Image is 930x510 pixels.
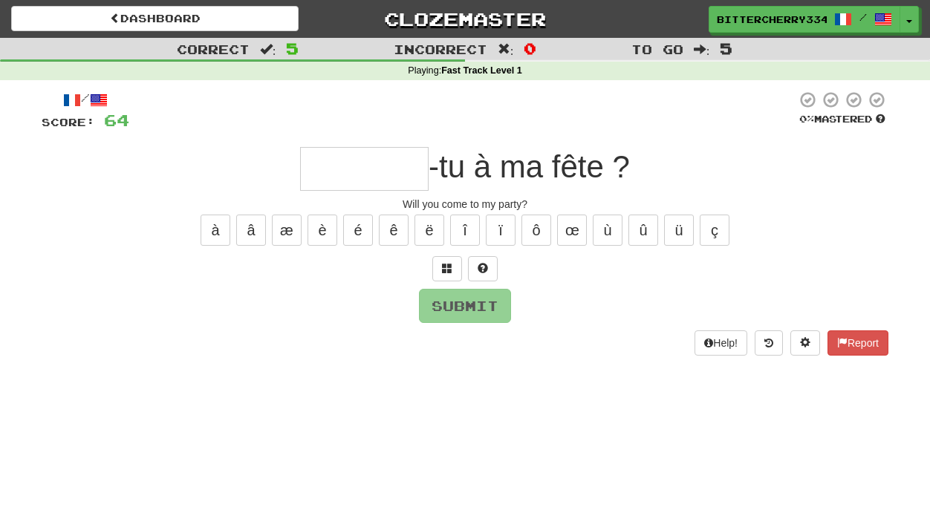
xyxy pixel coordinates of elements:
span: 0 % [799,113,814,125]
button: ï [486,215,516,246]
span: : [498,43,514,56]
span: / [859,12,867,22]
button: ç [700,215,729,246]
span: -tu à ma fête ? [429,149,630,184]
button: à [201,215,230,246]
button: ê [379,215,409,246]
button: ù [593,215,622,246]
button: œ [557,215,587,246]
span: : [260,43,276,56]
span: 5 [286,39,299,57]
span: 5 [720,39,732,57]
span: To go [631,42,683,56]
button: ü [664,215,694,246]
a: BitterCherry334 / [709,6,900,33]
span: : [694,43,710,56]
strong: Fast Track Level 1 [441,65,522,76]
span: 64 [104,111,129,129]
button: Switch sentence to multiple choice alt+p [432,256,462,281]
span: 0 [524,39,536,57]
span: BitterCherry334 [717,13,827,26]
span: Incorrect [394,42,487,56]
button: æ [272,215,302,246]
div: / [42,91,129,109]
button: Report [827,330,888,356]
button: é [343,215,373,246]
button: Round history (alt+y) [755,330,783,356]
button: â [236,215,266,246]
button: Help! [695,330,747,356]
button: û [628,215,658,246]
button: Submit [419,289,511,323]
div: Mastered [796,113,888,126]
button: Single letter hint - you only get 1 per sentence and score half the points! alt+h [468,256,498,281]
button: î [450,215,480,246]
div: Will you come to my party? [42,197,888,212]
button: è [308,215,337,246]
button: ë [414,215,444,246]
button: ô [521,215,551,246]
a: Clozemaster [321,6,608,32]
a: Dashboard [11,6,299,31]
span: Correct [177,42,250,56]
span: Score: [42,116,95,128]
